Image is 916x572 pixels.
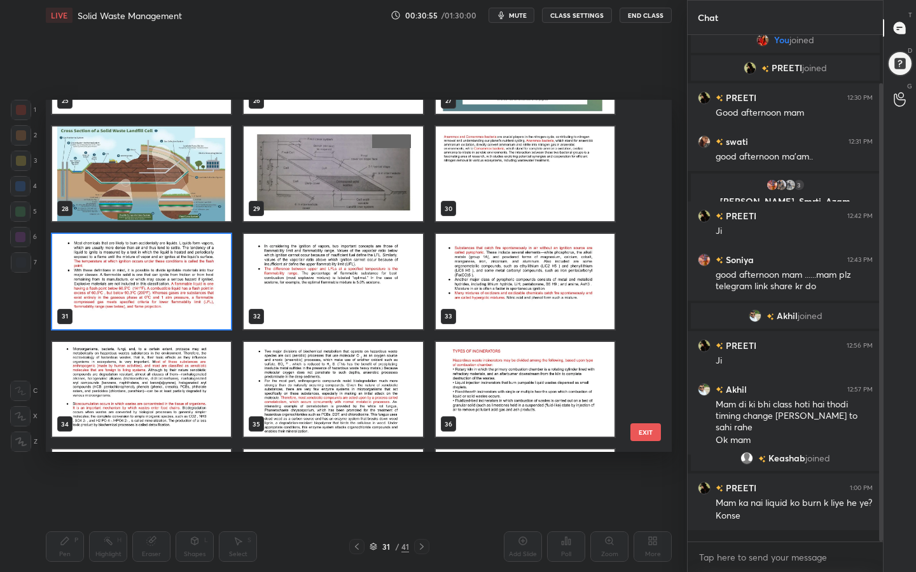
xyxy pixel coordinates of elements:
[716,398,873,434] div: Mam di ki bhi class hoti hai thodi timing change [PERSON_NAME] to sahi rahe
[489,8,534,23] button: mute
[758,456,766,463] img: no-rating-badge.077c3623.svg
[716,257,723,264] img: no-rating-badge.077c3623.svg
[723,383,747,396] h6: Akhil
[244,234,422,329] img: 1759474612SCIIBR.pdf
[436,126,614,222] img: 1759474612SCIIBR.pdf
[10,227,37,247] div: 6
[716,95,723,102] img: no-rating-badge.077c3623.svg
[436,449,614,545] img: 1759474612SCIIBR.pdf
[542,8,612,23] button: CLASS SETTINGS
[805,453,830,463] span: joined
[723,135,748,148] h6: swati
[11,151,37,171] div: 3
[395,543,399,550] div: /
[380,543,392,550] div: 31
[11,432,38,452] div: Z
[766,179,779,191] img: b880ac0269954c4d96a443bded104889.jpg
[11,252,37,273] div: 7
[723,91,756,104] h6: PREETI
[78,10,182,22] h4: Solid Waste Management
[908,10,912,20] p: T
[716,139,723,146] img: no-rating-badge.077c3623.svg
[740,452,753,465] img: default.png
[52,449,231,545] img: 1759474612SCIIBR.pdf
[688,35,883,541] div: grid
[716,434,873,447] div: Ok mam
[698,383,711,396] img: cdcea2380f0d403181ed4b7fcf3c4e9c.jpg
[772,63,802,73] span: PREETI
[723,253,754,266] h6: Soniya
[793,179,805,191] div: 3
[52,234,231,329] img: 1759474612SCIIBR.pdf
[698,482,711,494] img: 975d8f80c7b7480790a58a61b4a474ae.jpg
[401,541,409,552] div: 41
[907,81,912,91] p: G
[698,92,711,104] img: 975d8f80c7b7480790a58a61b4a474ae.jpg
[698,254,711,266] img: b880ac0269954c4d96a443bded104889.jpg
[716,225,873,238] div: Ji
[716,497,873,510] div: Mam ka nai liquid ko burn k liye he ye?
[761,65,769,72] img: no-rating-badge.077c3623.svg
[10,406,38,426] div: X
[847,94,873,102] div: 12:30 PM
[244,342,422,437] img: 1759474612SCIIBR.pdf
[698,339,711,352] img: 975d8f80c7b7480790a58a61b4a474ae.jpg
[802,63,827,73] span: joined
[849,138,873,146] div: 12:31 PM
[716,269,873,293] div: good afternoon mam ......mam plz telegram link share kr do
[767,313,774,320] img: no-rating-badge.077c3623.svg
[847,256,873,264] div: 12:43 PM
[698,196,872,207] p: [PERSON_NAME], Smrti, Azam
[723,481,756,494] h6: PREETI
[46,8,73,23] div: LIVE
[620,8,672,23] button: End Class
[908,46,912,55] p: D
[716,485,723,492] img: no-rating-badge.077c3623.svg
[11,100,36,120] div: 1
[798,311,822,321] span: joined
[847,386,873,393] div: 12:57 PM
[244,449,422,545] img: 1759474612SCIIBR.pdf
[716,151,873,163] div: good afternoon ma'am..
[847,342,873,350] div: 12:56 PM
[716,213,723,220] img: no-rating-badge.077c3623.svg
[716,386,723,393] img: no-rating-badge.077c3623.svg
[52,342,231,437] img: 1759474612SCIIBR.pdf
[744,62,756,74] img: 975d8f80c7b7480790a58a61b4a474ae.jpg
[784,179,796,191] img: b07bad8ed58b43789efcbb4f6eada76a.jpg
[698,135,711,148] img: 2171b84a3f5d46ffbb1d5035fcce5c7f.jpg
[716,107,873,119] div: Good afternoon mam
[850,484,873,492] div: 1:00 PM
[789,35,814,45] span: joined
[777,311,798,321] span: Akhil
[436,234,614,329] img: 1759474612SCIIBR.pdf
[52,126,231,222] img: 1759474612SCIIBR.pdf
[46,100,649,452] div: grid
[10,176,37,196] div: 4
[774,35,789,45] span: You
[768,453,805,463] span: Keashab
[716,355,873,367] div: Ji
[509,11,527,20] span: mute
[10,381,38,401] div: C
[436,342,614,437] img: 1759474612SCIIBR.pdf
[10,201,37,222] div: 5
[723,209,756,222] h6: PREETI
[775,179,788,191] img: 500f148703954ce6823364df4ca41df8.jpg
[244,126,422,222] img: 1759474612SCIIBR.pdf
[749,310,761,322] img: cdcea2380f0d403181ed4b7fcf3c4e9c.jpg
[723,339,756,352] h6: PREETI
[630,423,661,441] button: EXIT
[716,510,873,522] div: Konse
[11,125,37,146] div: 2
[688,1,728,34] p: Chat
[698,210,711,222] img: 975d8f80c7b7480790a58a61b4a474ae.jpg
[847,212,873,220] div: 12:42 PM
[756,34,769,46] img: e8264a57f34749feb2a1a1cab8da49a2.jpg
[716,343,723,350] img: no-rating-badge.077c3623.svg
